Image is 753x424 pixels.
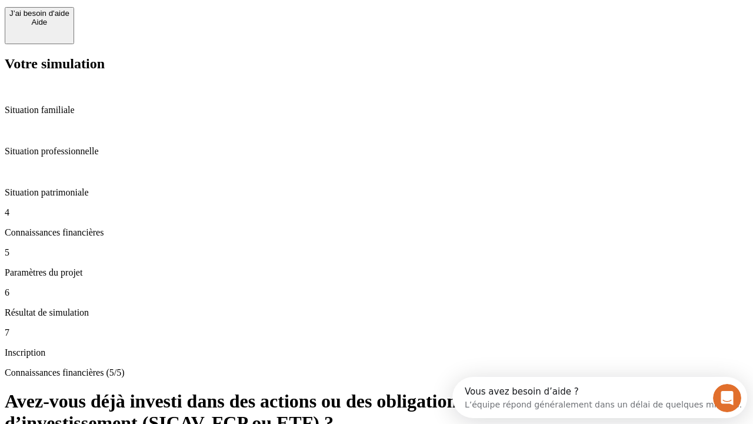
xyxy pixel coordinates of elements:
[9,18,69,26] div: Aide
[5,367,748,378] p: Connaissances financières (5/5)
[5,105,748,115] p: Situation familiale
[713,384,741,412] iframe: Intercom live chat
[5,287,748,298] p: 6
[5,5,324,37] div: Ouvrir le Messenger Intercom
[12,19,289,32] div: L’équipe répond généralement dans un délai de quelques minutes.
[5,247,748,258] p: 5
[5,7,74,44] button: J’ai besoin d'aideAide
[5,347,748,358] p: Inscription
[5,187,748,198] p: Situation patrimoniale
[5,207,748,218] p: 4
[9,9,69,18] div: J’ai besoin d'aide
[5,227,748,238] p: Connaissances financières
[5,267,748,278] p: Paramètres du projet
[5,307,748,318] p: Résultat de simulation
[5,327,748,338] p: 7
[5,146,748,157] p: Situation professionnelle
[12,10,289,19] div: Vous avez besoin d’aide ?
[5,56,748,72] h2: Votre simulation
[452,377,747,418] iframe: Intercom live chat discovery launcher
